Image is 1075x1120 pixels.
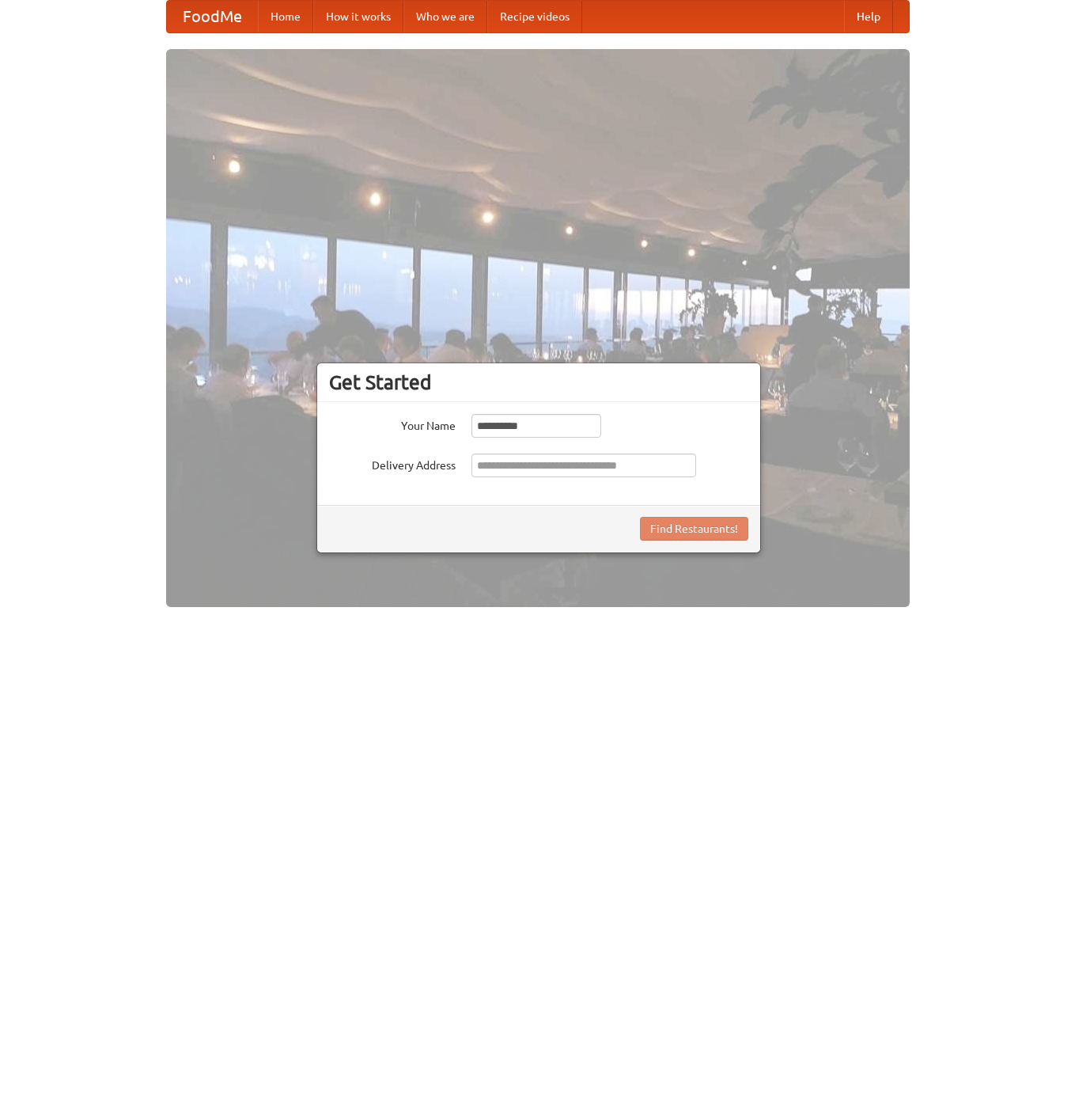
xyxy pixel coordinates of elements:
[640,517,748,541] button: Find Restaurants!
[487,1,582,32] a: Recipe videos
[844,1,893,32] a: Help
[329,414,456,434] label: Your Name
[329,370,748,394] h3: Get Started
[329,454,456,473] label: Delivery Address
[313,1,403,32] a: How it works
[403,1,487,32] a: Who we are
[167,1,258,32] a: FoodMe
[258,1,313,32] a: Home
